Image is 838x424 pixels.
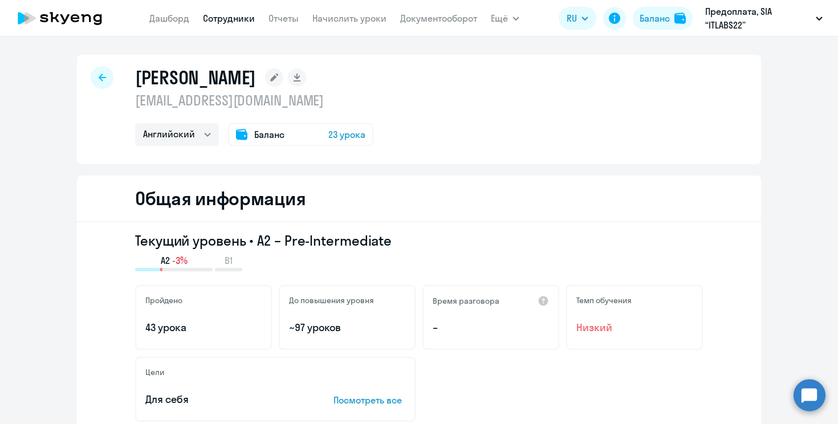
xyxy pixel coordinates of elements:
a: Дашборд [149,13,189,24]
h1: [PERSON_NAME] [135,66,256,89]
h2: Общая информация [135,187,306,210]
h5: Темп обучения [576,295,632,305]
a: Сотрудники [203,13,255,24]
p: [EMAIL_ADDRESS][DOMAIN_NAME] [135,91,373,109]
p: – [433,320,549,335]
h3: Текущий уровень • A2 – Pre-Intermediate [135,231,703,250]
p: Для себя [145,392,298,407]
h5: Цели [145,367,164,377]
h5: Время разговора [433,296,499,306]
button: Ещё [491,7,519,30]
h5: До повышения уровня [289,295,374,305]
span: Низкий [576,320,693,335]
span: Ещё [491,11,508,25]
span: Баланс [254,128,284,141]
button: RU [559,7,596,30]
a: Начислить уроки [312,13,387,24]
p: ~97 уроков [289,320,405,335]
h5: Пройдено [145,295,182,305]
span: -3% [172,254,188,267]
p: Посмотреть все [333,393,405,407]
img: balance [674,13,686,24]
div: Баланс [640,11,670,25]
p: 43 урока [145,320,262,335]
a: Документооборот [400,13,477,24]
button: Предоплата, SIA “ITLABS22” [699,5,828,32]
span: 23 урока [328,128,365,141]
span: A2 [161,254,170,267]
button: Балансbalance [633,7,693,30]
span: RU [567,11,577,25]
span: B1 [225,254,233,267]
a: Отчеты [269,13,299,24]
p: Предоплата, SIA “ITLABS22” [705,5,811,32]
